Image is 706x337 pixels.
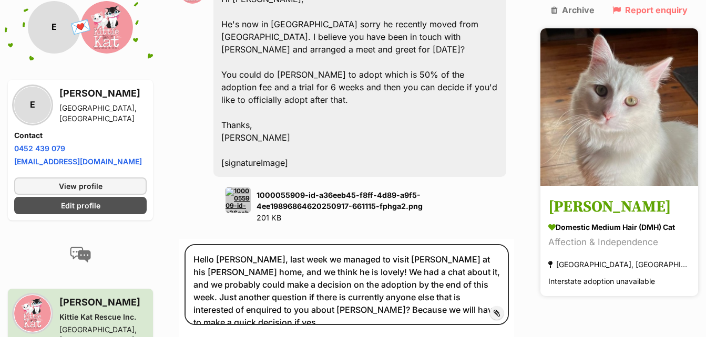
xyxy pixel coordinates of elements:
div: Kittie Kat Rescue Inc. [59,311,147,322]
img: 1000055909-id-a36eeb45-f8ff-4d89-a9f5-4ee19896864620250917-661115-fphga2.png [226,187,251,213]
div: Domestic Medium Hair (DMH) Cat [548,222,690,233]
strong: 1000055909-id-a36eeb45-f8ff-4d89-a9f5-4ee19896864620250917-661115-fphga2.png [257,191,423,210]
a: View profile [14,177,147,194]
span: View profile [59,180,103,191]
div: [GEOGRAPHIC_DATA], [GEOGRAPHIC_DATA] [548,258,690,272]
a: Archive [551,5,595,15]
a: Report enquiry [612,5,688,15]
img: Kittie Kat Rescue Inc. profile pic [80,1,133,53]
span: 💌 [69,16,93,38]
div: [GEOGRAPHIC_DATA], [GEOGRAPHIC_DATA] [59,102,147,123]
a: [PERSON_NAME] Domestic Medium Hair (DMH) Cat Affection & Independence [GEOGRAPHIC_DATA], [GEOGRAP... [540,188,698,297]
div: E [28,1,80,53]
h3: [PERSON_NAME] [59,86,147,100]
h4: Contact [14,130,147,140]
h3: [PERSON_NAME] [59,294,147,309]
span: Interstate adoption unavailable [548,277,655,286]
a: Edit profile [14,196,147,214]
h3: [PERSON_NAME] [548,196,690,219]
div: Affection & Independence [548,236,690,250]
span: Edit profile [61,199,100,210]
div: E [14,86,51,123]
img: conversation-icon-4a6f8262b818ee0b60e3300018af0b2d0b884aa5de6e9bcb8d3d4eeb1a70a7c4.svg [70,246,91,262]
img: Kittie Kat Rescue Inc. profile pic [14,294,51,331]
img: Mr Pickles [540,28,698,186]
a: 0452 439 079 [14,143,65,152]
a: [EMAIL_ADDRESS][DOMAIN_NAME] [14,156,142,165]
span: 201 KB [257,213,281,222]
